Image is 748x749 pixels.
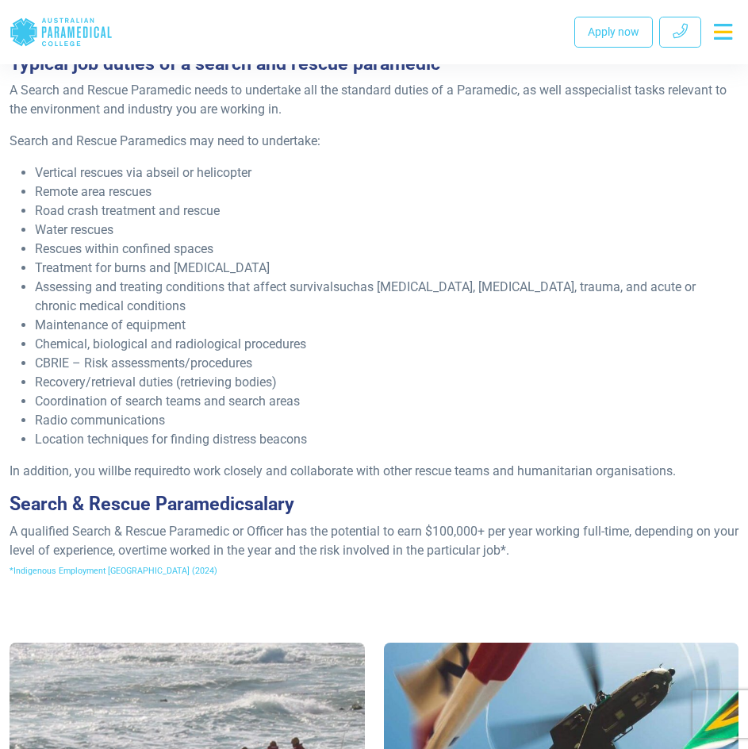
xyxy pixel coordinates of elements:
[517,83,578,98] span: , as well as
[35,413,165,428] span: Radio communications
[35,374,277,390] span: Recovery/retrieval duties (retrieving bodies)
[708,17,738,46] button: Toggle navigation
[10,524,738,558] span: A qualified Search & Rescue Paramedic or Officer has the potential to earn $100,000+ per year wor...
[35,184,152,199] span: Remote area rescues
[574,17,653,48] a: Apply now
[10,133,320,148] span: Search and Rescue Paramedics may need to undertake:
[35,260,270,275] span: Treatment for burns and [MEDICAL_DATA]
[117,463,179,478] span: be required
[35,394,300,409] span: Coordination of search teams and search areas
[35,241,213,256] span: Rescues within confined spaces
[35,432,307,447] span: Location techniques for finding distress beacons
[10,463,117,478] span: In addition, you will
[35,203,220,218] span: Road crash treatment and rescue
[35,317,186,332] span: Maintenance of equipment
[35,165,251,180] span: Vertical rescues via abseil or helicopter
[10,83,517,98] span: A Search and Rescue Paramedic needs to undertake all the standard duties of a Paramedic
[35,355,252,371] span: CBRIE – Risk assessments/procedures
[10,566,217,576] a: *Indigenous Employment [GEOGRAPHIC_DATA] (2024)
[35,279,333,294] span: Assessing and treating conditions that affect survival
[10,6,113,58] a: Australian Paramedical College
[10,52,440,75] span: Typical job duties of a search and rescue paramedic
[179,463,676,478] span: to work closely and collaborate with other rescue teams and humanitarian organisations.
[35,336,306,351] span: Chemical, biological and radiological procedures
[35,222,113,237] span: Water rescues
[333,279,360,294] span: such
[35,279,696,313] span: as [MEDICAL_DATA], [MEDICAL_DATA], trauma, and acute or chronic medical conditions
[244,493,294,515] span: salary
[10,493,244,515] span: Search & Rescue Paramedic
